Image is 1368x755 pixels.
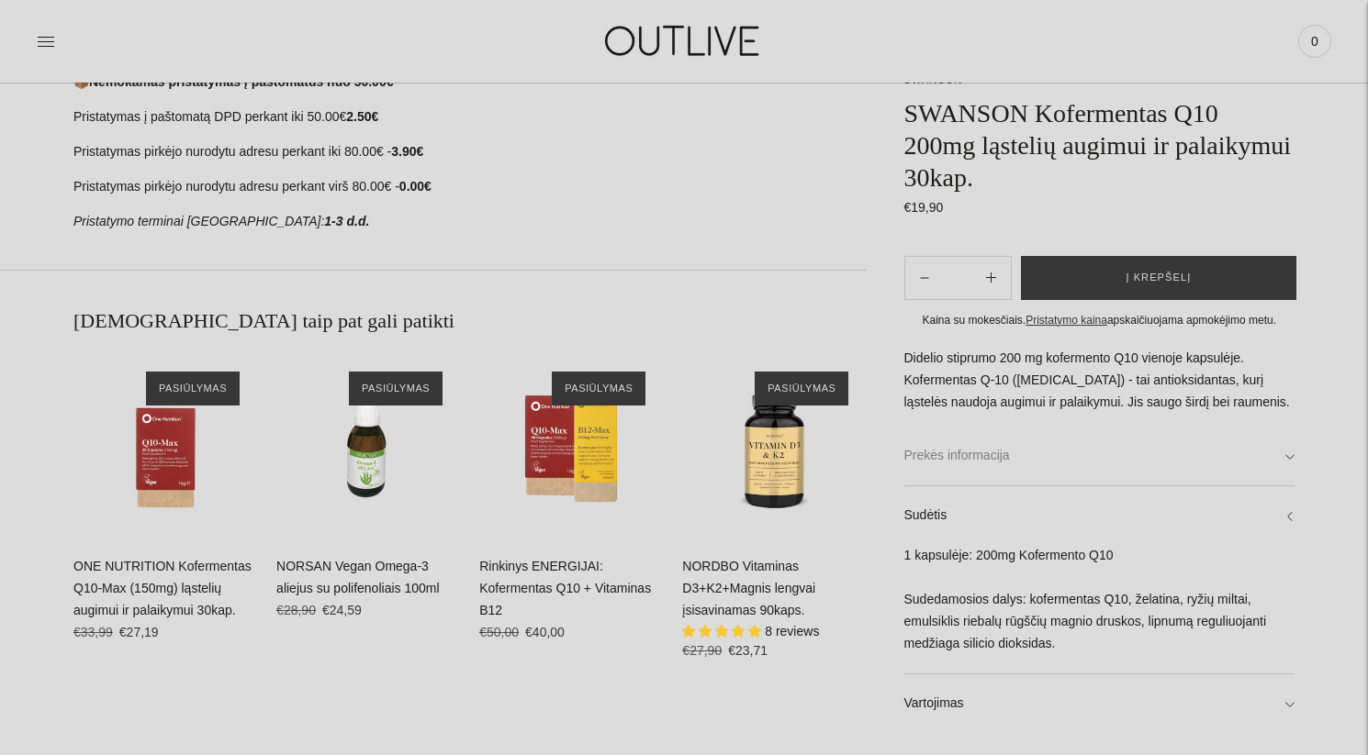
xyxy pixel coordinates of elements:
[276,603,316,617] s: €28,90
[73,214,324,228] em: Pristatymo terminai [GEOGRAPHIC_DATA]:
[682,353,867,538] a: NORDBO Vitaminas D3+K2+Magnis lengvai įsisavinamas 90kaps.
[1021,256,1296,300] button: Į krepšelį
[944,265,971,292] input: Product quantity
[904,674,1295,733] a: Vartojimas
[479,353,664,538] a: Rinkinys ENERGIJAI: Kofermentas Q10 + Vitaminas B12
[479,625,519,639] s: €50,00
[1302,28,1328,54] span: 0
[905,256,944,300] button: Add product quantity
[73,625,113,639] s: €33,99
[324,214,369,228] strong: 1-3 d.d.
[904,486,1295,545] a: Sudėtis
[682,624,765,638] span: 5.00 stars
[276,353,461,538] a: NORSAN Vegan Omega-3 aliejus su polifenoliais 100ml
[119,625,159,639] span: €27,19
[479,559,651,617] a: Rinkinys ENERGIJAI: Kofermentas Q10 + Vitaminas B12
[73,176,867,198] p: Pristatymas pirkėjo nurodytu adresu perkant virš 80.00€ -
[73,559,252,617] a: ONE NUTRITION Kofermentas Q10-Max (150mg) ląstelių augimui ir palaikymui 30kap.
[391,144,423,159] strong: 3.90€
[1026,314,1107,327] a: Pristatymo kaina
[904,200,944,215] span: €19,90
[765,624,819,638] span: 8 reviews
[728,643,768,658] span: €23,71
[1298,21,1331,61] a: 0
[904,97,1295,194] h1: SWANSON Kofermentas Q10 200mg ląstelių augimui ir palaikymui 30kap.
[73,106,867,128] p: Pristatymas į paštomatą DPD perkant iki 50.00€
[971,256,1011,300] button: Subtract product quantity
[73,72,867,94] p: 📦
[904,349,1295,415] p: Didelio stiprumo 200 mg kofermento Q10 vienoje kapsulėje. Kofermentas Q-10 ([MEDICAL_DATA]) - tai...
[904,427,1295,485] a: Prekės informacija
[682,559,815,617] a: NORDBO Vitaminas D3+K2+Magnis lengvai įsisavinamas 90kaps.
[569,9,799,72] img: OUTLIVE
[525,625,565,639] span: €40,00
[322,603,362,617] span: €24,59
[399,179,432,194] strong: 0.00€
[73,307,867,335] h2: [DEMOGRAPHIC_DATA] taip pat gali patikti
[73,353,258,538] a: ONE NUTRITION Kofermentas Q10-Max (150mg) ląstelių augimui ir palaikymui 30kap.
[73,141,867,163] p: Pristatymas pirkėjo nurodytu adresu perkant iki 80.00€ -
[1126,269,1191,287] span: Į krepšelį
[682,643,722,658] s: €27,90
[276,559,439,595] a: NORSAN Vegan Omega-3 aliejus su polifenoliais 100ml
[904,545,1295,673] div: 1 kapsulėje: 200mg Kofermento Q10 Sudedamosios dalys: kofermentas Q10, želatina, ryžių miltai, em...
[904,311,1295,330] div: Kaina su mokesčiais. apskaičiuojama apmokėjimo metu.
[346,109,378,124] strong: 2.50€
